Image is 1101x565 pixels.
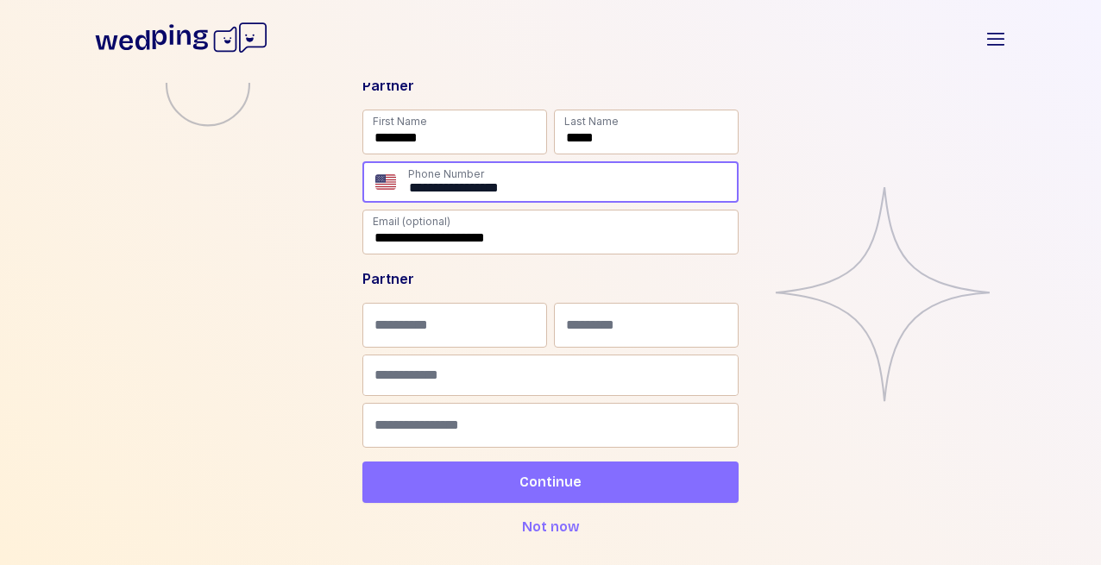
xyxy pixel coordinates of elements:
[362,110,547,154] input: First Name
[362,268,739,289] div: Partner
[362,461,739,503] button: Continue
[522,517,580,537] span: Not now
[362,303,547,348] input: First Name
[519,472,582,493] span: Continue
[362,403,739,448] input: Email (optional)
[554,303,739,348] input: Last Name
[362,75,739,96] div: Partner
[554,110,739,154] input: Last Name
[362,517,739,537] button: Not now
[362,210,739,254] input: Email (optional)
